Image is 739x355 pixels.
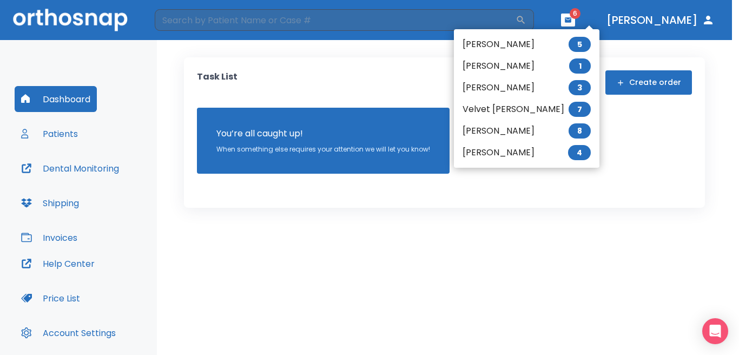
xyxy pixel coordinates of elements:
li: [PERSON_NAME] [454,120,599,142]
span: 5 [569,37,591,52]
li: Velvet [PERSON_NAME] [454,98,599,120]
li: [PERSON_NAME] [454,77,599,98]
span: 7 [569,102,591,117]
span: 4 [568,145,591,160]
span: 1 [569,58,591,74]
div: Open Intercom Messenger [702,318,728,344]
li: [PERSON_NAME] [454,142,599,163]
span: 3 [569,80,591,95]
li: [PERSON_NAME] [454,55,599,77]
li: [PERSON_NAME] [454,34,599,55]
span: 8 [569,123,591,139]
